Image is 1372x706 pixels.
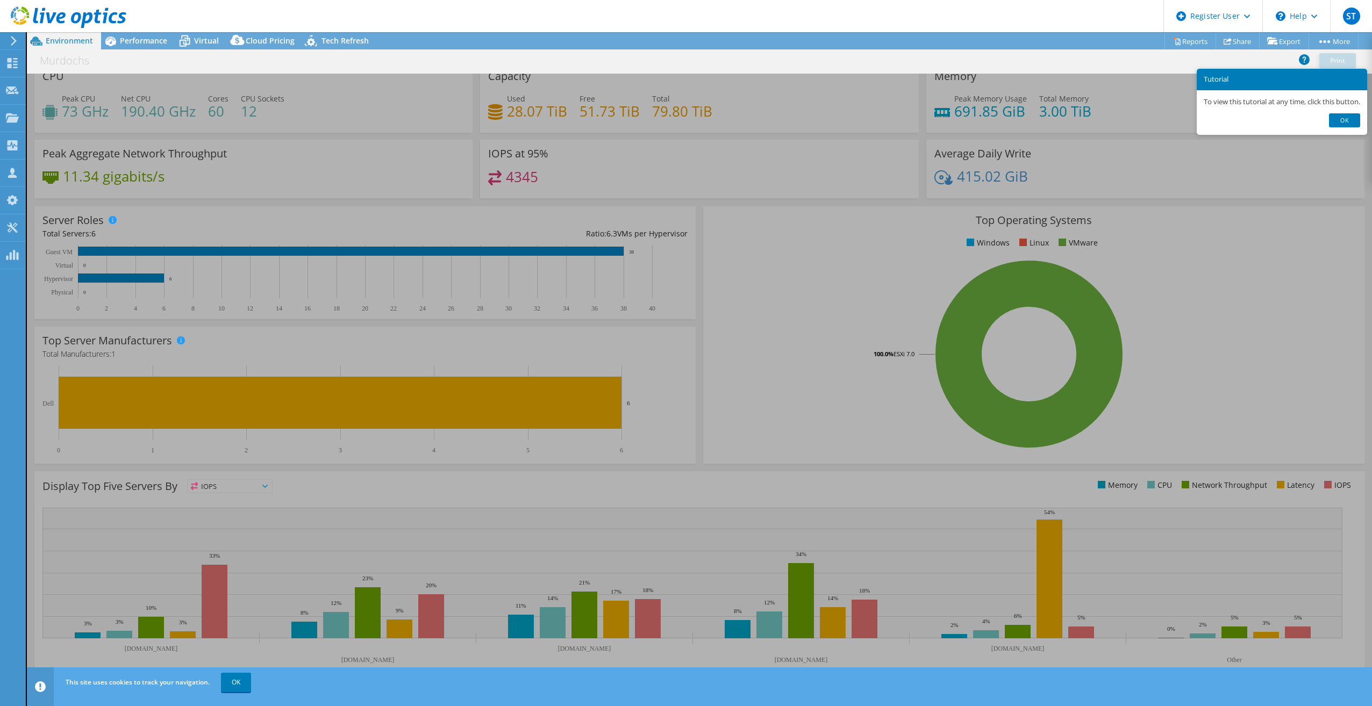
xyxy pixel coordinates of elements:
a: Reports [1164,33,1216,49]
span: Performance [120,35,167,46]
span: IOPS [188,480,272,493]
a: Ok [1329,113,1360,127]
p: To view this tutorial at any time, click this button. [1204,97,1360,106]
span: ST [1343,8,1360,25]
span: Environment [46,35,93,46]
a: Share [1216,33,1260,49]
a: Export [1259,33,1309,49]
a: OK [221,673,251,692]
a: Print [1319,53,1356,68]
span: Virtual [194,35,219,46]
h1: Murdochs [35,55,106,67]
svg: \n [1276,11,1285,21]
h3: Tutorial [1204,76,1360,83]
a: More [1309,33,1359,49]
span: Tech Refresh [321,35,369,46]
span: Cloud Pricing [246,35,295,46]
span: This site uses cookies to track your navigation. [66,678,210,687]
